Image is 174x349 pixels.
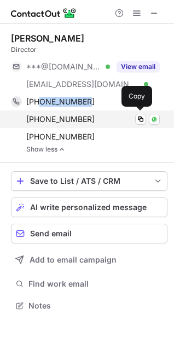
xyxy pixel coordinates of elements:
[59,146,65,153] img: -
[26,62,102,72] span: ***@[DOMAIN_NAME]
[11,171,167,191] button: save-profile-one-click
[30,203,147,212] span: AI write personalized message
[30,255,117,264] span: Add to email campaign
[11,250,167,270] button: Add to email campaign
[151,116,158,123] img: Whatsapp
[117,61,160,72] button: Reveal Button
[26,132,95,142] span: [PHONE_NUMBER]
[30,177,148,185] div: Save to List / ATS / CRM
[11,276,167,292] button: Find work email
[26,146,167,153] a: Show less
[28,279,163,289] span: Find work email
[28,301,163,311] span: Notes
[26,114,95,124] span: [PHONE_NUMBER]
[11,45,167,55] div: Director
[11,7,77,20] img: ContactOut v5.3.10
[26,79,140,89] span: [EMAIL_ADDRESS][DOMAIN_NAME]
[11,224,167,243] button: Send email
[11,33,84,44] div: [PERSON_NAME]
[30,229,72,238] span: Send email
[26,97,95,107] span: [PHONE_NUMBER]
[11,197,167,217] button: AI write personalized message
[11,298,167,313] button: Notes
